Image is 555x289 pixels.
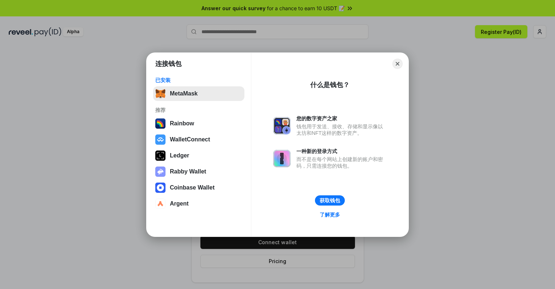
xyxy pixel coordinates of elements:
button: Ledger [153,148,244,163]
img: svg+xml,%3Csvg%20xmlns%3D%22http%3A%2F%2Fwww.w3.org%2F2000%2Fsvg%22%20fill%3D%22none%22%20viewBox... [273,117,291,134]
div: Rainbow [170,120,194,127]
button: Coinbase Wallet [153,180,244,195]
div: 钱包用于发送、接收、存储和显示像以太坊和NFT这样的数字资产。 [296,123,387,136]
img: svg+xml,%3Csvg%20xmlns%3D%22http%3A%2F%2Fwww.w3.org%2F2000%2Fsvg%22%20fill%3D%22none%22%20viewBox... [155,167,165,177]
div: Coinbase Wallet [170,184,215,191]
img: svg+xml,%3Csvg%20width%3D%22120%22%20height%3D%22120%22%20viewBox%3D%220%200%20120%20120%22%20fil... [155,118,165,129]
img: svg+xml,%3Csvg%20width%3D%2228%22%20height%3D%2228%22%20viewBox%3D%220%200%2028%2028%22%20fill%3D... [155,183,165,193]
div: Ledger [170,152,189,159]
img: svg+xml,%3Csvg%20width%3D%2228%22%20height%3D%2228%22%20viewBox%3D%220%200%2028%2028%22%20fill%3D... [155,199,165,209]
div: MetaMask [170,90,197,97]
div: 什么是钱包？ [310,81,350,89]
h1: 连接钱包 [155,59,181,68]
div: 您的数字资产之家 [296,115,387,122]
button: Rabby Wallet [153,164,244,179]
div: WalletConnect [170,136,210,143]
div: 推荐 [155,107,242,113]
button: Rainbow [153,116,244,131]
div: 了解更多 [320,211,340,218]
a: 了解更多 [315,210,344,219]
div: Rabby Wallet [170,168,206,175]
img: svg+xml,%3Csvg%20xmlns%3D%22http%3A%2F%2Fwww.w3.org%2F2000%2Fsvg%22%20width%3D%2228%22%20height%3... [155,151,165,161]
img: svg+xml,%3Csvg%20width%3D%2228%22%20height%3D%2228%22%20viewBox%3D%220%200%2028%2028%22%20fill%3D... [155,134,165,145]
img: svg+xml,%3Csvg%20fill%3D%22none%22%20height%3D%2233%22%20viewBox%3D%220%200%2035%2033%22%20width%... [155,89,165,99]
div: 获取钱包 [320,197,340,204]
img: svg+xml,%3Csvg%20xmlns%3D%22http%3A%2F%2Fwww.w3.org%2F2000%2Fsvg%22%20fill%3D%22none%22%20viewBox... [273,150,291,167]
div: 已安装 [155,77,242,83]
div: Argent [170,200,189,207]
div: 而不是在每个网站上创建新的账户和密码，只需连接您的钱包。 [296,156,387,169]
div: 一种新的登录方式 [296,148,387,155]
button: 获取钱包 [315,195,345,206]
button: MetaMask [153,86,244,101]
button: WalletConnect [153,132,244,147]
button: Argent [153,196,244,211]
button: Close [392,59,403,69]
